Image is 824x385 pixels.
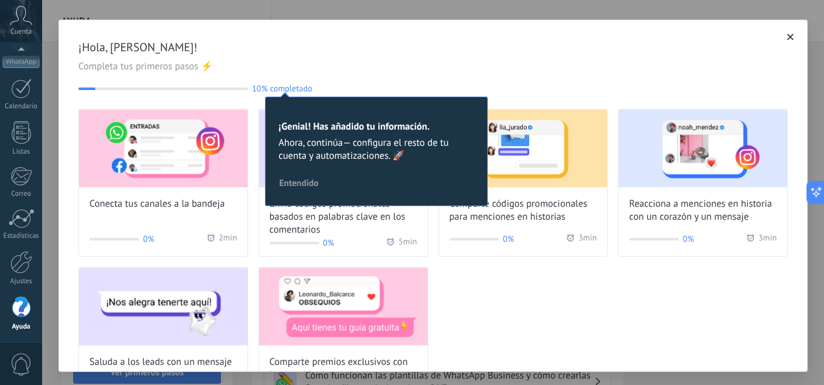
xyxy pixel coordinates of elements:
[683,233,694,246] span: 0%
[219,233,237,246] span: 2 min
[3,148,40,156] div: Listas
[3,102,40,111] div: Calendario
[398,237,417,250] span: 5 min
[619,110,787,187] img: React to story mentions with a heart and personalized message
[759,233,777,246] span: 3 min
[3,232,40,240] div: Estadísticas
[578,233,597,246] span: 3 min
[89,356,237,382] span: Saluda a los leads con un mensaje personalizado
[323,237,334,250] span: 0%
[78,40,788,55] span: ¡Hola, [PERSON_NAME]!
[279,121,474,133] h2: ¡Genial! Has añadido tu información.
[10,28,32,36] span: Cuenta
[439,110,608,187] img: Share promo codes for story mentions
[89,198,225,211] span: Conecta tus canales a la bandeja
[269,356,417,382] span: Comparte premios exclusivos con los seguidores
[629,198,777,224] span: Reacciona a menciones en historia con un corazón y un mensaje
[78,60,788,73] span: Completa tus primeros pasos ⚡
[259,110,428,187] img: Send promo codes based on keywords in comments (Wizard onboarding modal)
[450,198,597,224] span: Comparte códigos promocionales para menciones en historias
[79,268,247,345] img: Greet leads with a custom message (Wizard onboarding modal)
[3,190,40,198] div: Correo
[143,233,154,246] span: 0%
[279,137,474,163] span: Ahora, continúa— configura el resto de tu cuenta y automatizaciones. 🚀
[269,198,417,237] span: Envía códigos promocionales basados en palabras clave en los comentarios
[3,323,40,331] div: Ayuda
[79,110,247,187] img: Connect your channels to the inbox
[3,277,40,286] div: Ajustes
[3,56,40,68] div: WhatsApp
[252,84,312,93] span: 10% completado
[273,173,325,192] button: Entendido
[503,233,514,246] span: 0%
[259,268,428,345] img: Share exclusive rewards with followers
[279,178,319,187] span: Entendido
